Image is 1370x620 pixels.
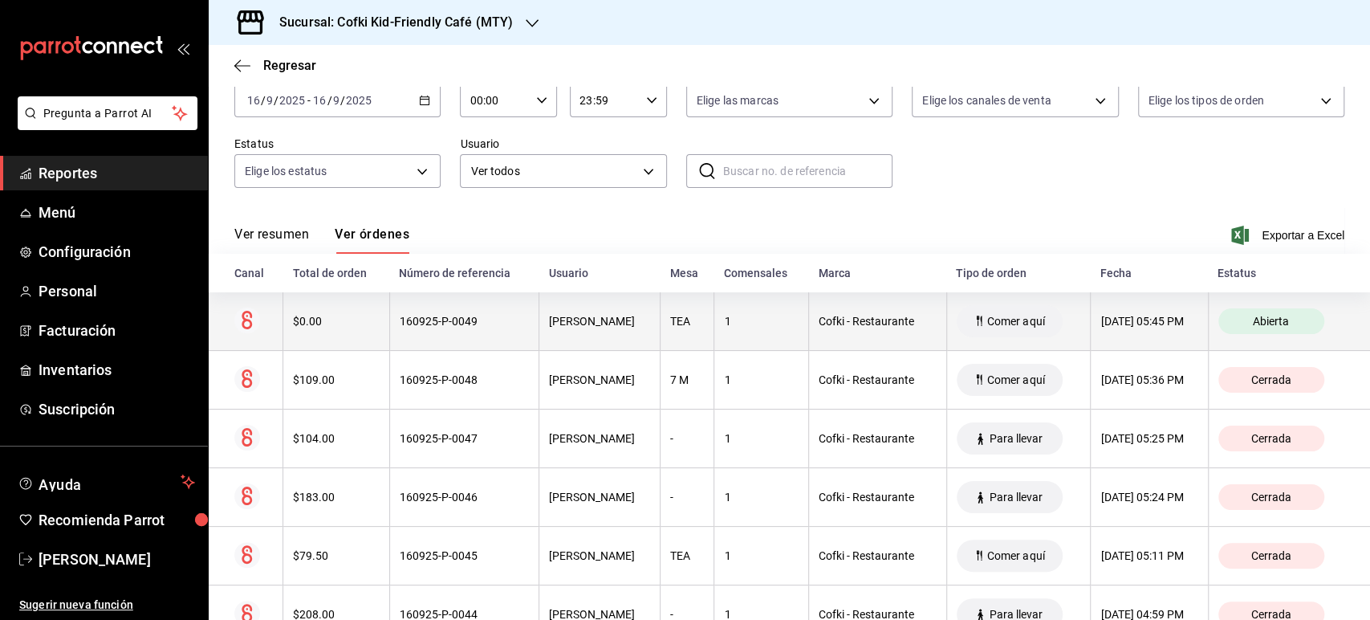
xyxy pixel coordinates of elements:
[1148,92,1264,108] span: Elige los tipos de orden
[177,42,189,55] button: open_drawer_menu
[549,267,651,279] div: Usuario
[234,226,309,254] button: Ver resumen
[43,105,173,122] span: Pregunta a Parrot AI
[1245,373,1298,386] span: Cerrada
[1234,226,1344,245] button: Exportar a Excel
[1218,267,1344,279] div: Estatus
[724,549,799,562] div: 1
[1100,315,1197,328] div: [DATE] 05:45 PM
[39,202,195,223] span: Menú
[399,267,529,279] div: Número de referencia
[266,94,274,107] input: --
[345,94,372,107] input: ----
[245,163,327,179] span: Elige los estatus
[234,267,274,279] div: Canal
[819,267,937,279] div: Marca
[293,432,380,445] div: $104.00
[983,432,1049,445] span: Para llevar
[670,491,704,504] div: -
[697,92,779,108] span: Elige las marcas
[18,96,197,130] button: Pregunta a Parrot AI
[1245,549,1298,562] span: Cerrada
[549,315,650,328] div: [PERSON_NAME]
[293,549,380,562] div: $79.50
[723,155,892,187] input: Buscar no. de referencia
[19,597,195,614] span: Sugerir nueva función
[460,138,666,149] label: Usuario
[234,226,409,254] div: navigation tabs
[956,267,1081,279] div: Tipo de orden
[549,432,650,445] div: [PERSON_NAME]
[400,373,529,386] div: 160925-P-0048
[39,162,195,184] span: Reportes
[549,373,650,386] div: [PERSON_NAME]
[293,491,380,504] div: $183.00
[981,373,1051,386] span: Comer aquí
[981,315,1051,328] span: Comer aquí
[1100,432,1197,445] div: [DATE] 05:25 PM
[246,94,261,107] input: --
[819,549,937,562] div: Cofki - Restaurante
[261,94,266,107] span: /
[670,549,704,562] div: TEA
[332,94,340,107] input: --
[819,491,937,504] div: Cofki - Restaurante
[400,315,529,328] div: 160925-P-0049
[234,58,316,73] button: Regresar
[307,94,311,107] span: -
[981,549,1051,562] span: Comer aquí
[1245,491,1298,504] span: Cerrada
[549,549,650,562] div: [PERSON_NAME]
[312,94,327,107] input: --
[819,373,937,386] div: Cofki - Restaurante
[327,94,331,107] span: /
[278,94,306,107] input: ----
[400,432,529,445] div: 160925-P-0047
[983,491,1049,504] span: Para llevar
[400,491,529,504] div: 160925-P-0046
[670,267,705,279] div: Mesa
[39,549,195,570] span: [PERSON_NAME]
[293,267,380,279] div: Total de orden
[724,432,799,445] div: 1
[549,491,650,504] div: [PERSON_NAME]
[724,267,799,279] div: Comensales
[1100,267,1198,279] div: Fecha
[266,13,513,32] h3: Sucursal: Cofki Kid-Friendly Café (MTY)
[670,315,704,328] div: TEA
[724,315,799,328] div: 1
[39,398,195,420] span: Suscripción
[234,138,441,149] label: Estatus
[340,94,345,107] span: /
[11,116,197,133] a: Pregunta a Parrot AI
[39,241,195,263] span: Configuración
[293,315,380,328] div: $0.00
[263,58,316,73] span: Regresar
[39,509,195,531] span: Recomienda Parrot
[819,432,937,445] div: Cofki - Restaurante
[1100,373,1197,386] div: [DATE] 05:36 PM
[39,320,195,341] span: Facturación
[819,315,937,328] div: Cofki - Restaurante
[1100,549,1197,562] div: [DATE] 05:11 PM
[1245,432,1298,445] span: Cerrada
[670,373,704,386] div: 7 M
[335,226,409,254] button: Ver órdenes
[1246,315,1295,328] span: Abierta
[922,92,1051,108] span: Elige los canales de venta
[400,549,529,562] div: 160925-P-0045
[274,94,278,107] span: /
[724,373,799,386] div: 1
[670,432,704,445] div: -
[293,373,380,386] div: $109.00
[39,359,195,381] span: Inventarios
[39,280,195,302] span: Personal
[724,491,799,504] div: 1
[39,472,174,492] span: Ayuda
[1100,491,1197,504] div: [DATE] 05:24 PM
[470,163,636,180] span: Ver todos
